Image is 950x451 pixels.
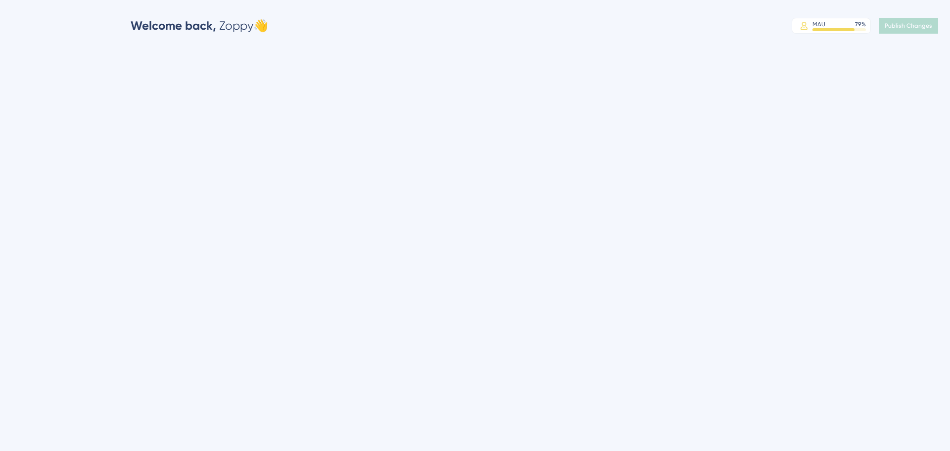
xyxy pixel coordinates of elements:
span: Publish Changes [885,22,932,30]
span: Welcome back, [131,18,216,33]
div: 79 % [855,20,866,28]
button: Publish Changes [879,18,938,34]
div: Zoppy 👋 [131,18,268,34]
div: MAU [812,20,825,28]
